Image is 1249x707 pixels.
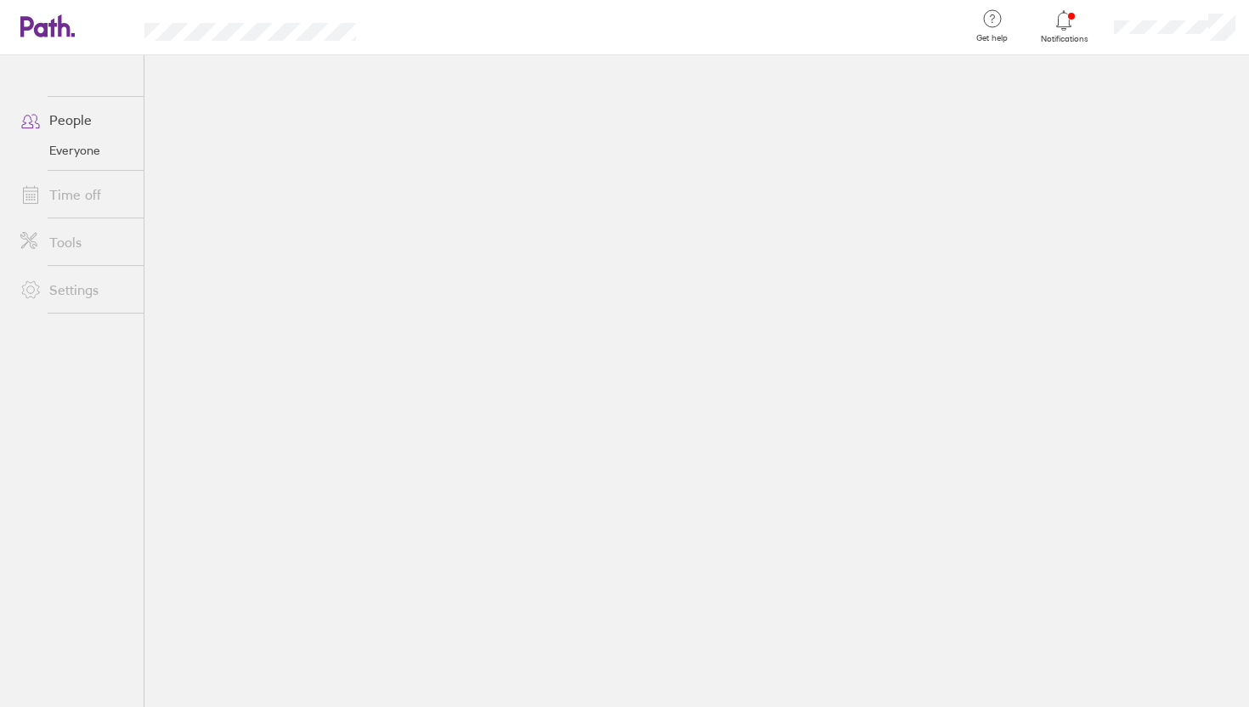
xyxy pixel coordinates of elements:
a: People [7,103,144,137]
a: Settings [7,273,144,307]
a: Everyone [7,137,144,164]
a: Notifications [1037,8,1092,44]
span: Notifications [1037,34,1092,44]
a: Tools [7,225,144,259]
span: Get help [964,33,1020,43]
a: Time off [7,178,144,212]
